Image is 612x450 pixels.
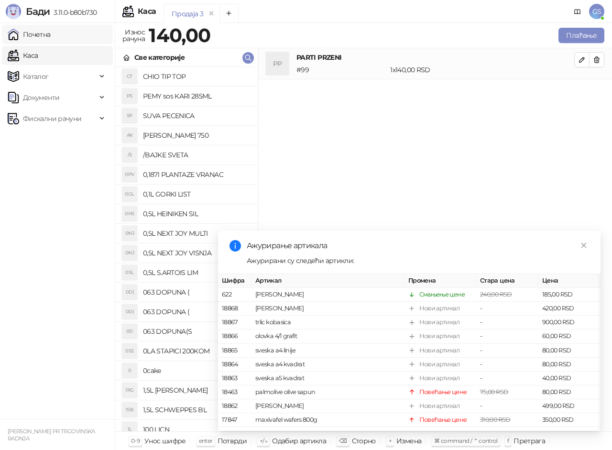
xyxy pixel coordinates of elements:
h4: [PERSON_NAME] 750 [143,128,250,143]
span: 75,00 RSD [480,388,508,395]
div: Смањење цене [419,290,465,299]
div: 0 [122,363,137,378]
h4: 100 LICN [143,422,250,437]
td: olovka 4/1 grafit [251,329,404,343]
td: - [476,329,538,343]
span: 0-9 [131,437,140,444]
h4: CHIO TIP TOP [143,69,250,84]
div: Нови артикал [419,373,459,383]
td: - [476,302,538,316]
h4: 0,5L S.ARTOIS LIM [143,265,250,280]
h4: 0,187l PLANTAZE VRANAC [143,167,250,182]
td: - [476,399,538,413]
td: 18865 [218,343,251,357]
div: CT [122,69,137,84]
th: Цена [538,274,601,288]
td: 80,00 RSD [538,358,601,372]
h4: SUVA PECENICA [143,108,250,123]
div: 0D( [122,304,137,319]
td: - [476,316,538,329]
div: SP [122,108,137,123]
h4: 0,5L NEXT JOY MULTI [143,226,250,241]
div: 0D( [122,285,137,300]
div: /S [122,147,137,163]
div: AK [122,128,137,143]
div: Повећање цене [419,387,467,397]
h4: PARTI PRZENI [296,52,574,63]
h4: 1,5L SCHWEPPES BL [143,402,250,417]
td: 18864 [218,358,251,372]
td: 160,00 RSD [538,427,601,441]
td: 900,00 RSD [538,316,601,329]
div: Нови артикал [419,401,459,411]
div: Каса [138,8,156,15]
div: 1L [122,422,137,437]
div: Продаја 3 [172,9,203,19]
h4: 063 DOPUNA ( [143,285,250,300]
div: 1 x 140,00 RSD [388,65,576,75]
h4: 1,5L [PERSON_NAME] [143,383,250,398]
span: 310,00 RSD [480,416,511,423]
td: GROZDJE [251,427,404,441]
td: 80,00 RSD [538,385,601,399]
div: 0GL [122,187,137,202]
div: Унос шифре [144,435,186,447]
th: Стара цена [476,274,538,288]
span: GS [589,4,604,19]
th: Шифра [218,274,251,288]
div: Смањење цене [419,429,465,439]
td: 18862 [218,399,251,413]
a: Close [579,240,589,251]
td: trlic kobasica [251,316,404,329]
td: 18863 [218,372,251,385]
td: 18867 [218,316,251,329]
div: Нови артикал [419,331,459,341]
h4: /BAJKE SVETA [143,147,250,163]
td: 185,00 RSD [538,288,601,302]
td: 45 [218,427,251,441]
span: f [507,437,509,444]
h4: 0cake [143,363,250,378]
span: info-circle [229,240,241,252]
td: 350,00 RSD [538,413,601,427]
h4: 0,5L NEXT JOY VISNJA [143,245,250,261]
div: 0NJ [122,245,137,261]
div: Нови артикал [419,360,459,369]
div: 0NJ [122,226,137,241]
div: 0SL [122,265,137,280]
div: 1RG [122,383,137,398]
div: # 99 [295,65,388,75]
td: 622 [218,288,251,302]
span: Каталог [23,67,49,86]
strong: 140,00 [149,23,210,47]
td: - [476,343,538,357]
span: Документи [23,88,59,107]
td: [PERSON_NAME] [251,399,404,413]
a: Почетна [8,25,51,44]
div: Потврди [218,435,247,447]
div: PS [122,88,137,104]
button: remove [205,10,218,18]
span: 240,00 RSD [480,291,512,298]
td: sveska a4 linije [251,343,404,357]
td: - [476,372,538,385]
td: palmolive olive sapun [251,385,404,399]
td: 420,00 RSD [538,302,601,316]
div: Нови артикал [419,304,459,313]
span: Фискални рачуни [23,109,81,128]
div: Одабир артикла [272,435,326,447]
button: Add tab [219,4,239,23]
td: 17847 [218,413,251,427]
div: grid [115,67,258,431]
td: 18868 [218,302,251,316]
h4: PEMY sos KARI 285ML [143,88,250,104]
div: Нови артикал [419,345,459,355]
td: 40,00 RSD [538,372,601,385]
a: Документација [570,4,585,19]
a: Каса [8,46,38,65]
h4: 063 DOPUNA(S [143,324,250,339]
span: Бади [26,6,50,17]
td: - [476,358,538,372]
div: 0S2 [122,343,137,359]
div: Ажурирани су следећи артикли: [247,255,589,266]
